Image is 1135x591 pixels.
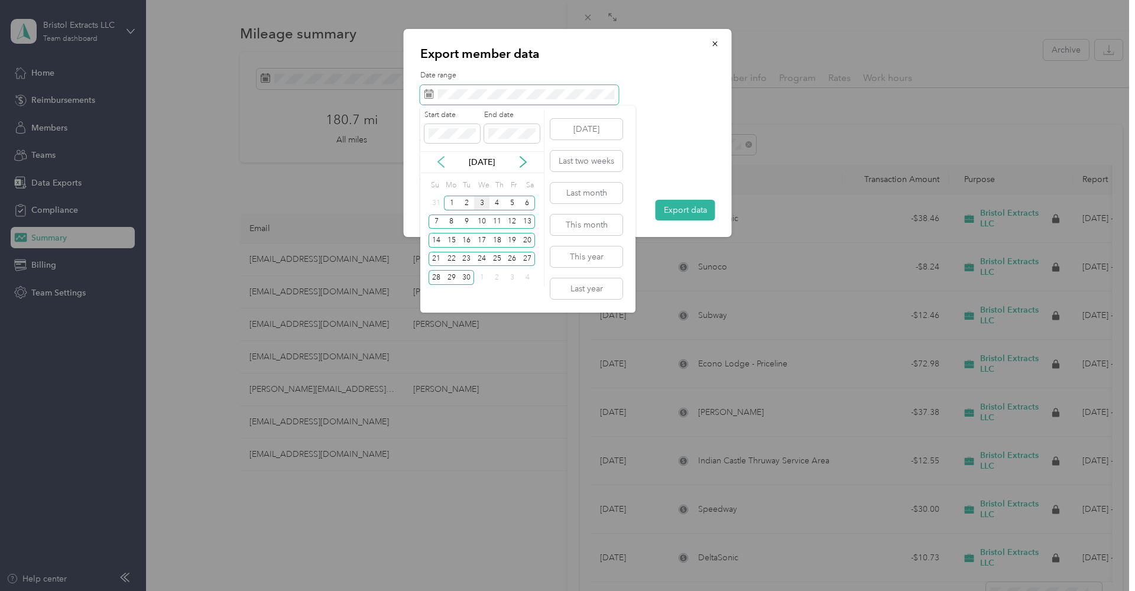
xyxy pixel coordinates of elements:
[656,200,715,220] button: Export data
[444,215,459,229] div: 8
[424,110,480,121] label: Start date
[520,270,535,285] div: 4
[484,110,540,121] label: End date
[459,233,474,248] div: 16
[494,177,505,194] div: Th
[444,196,459,210] div: 1
[505,196,520,210] div: 5
[474,215,489,229] div: 10
[489,215,505,229] div: 11
[444,233,459,248] div: 15
[429,215,444,229] div: 7
[550,183,622,203] button: Last month
[550,151,622,171] button: Last two weeks
[520,233,535,248] div: 20
[520,215,535,229] div: 13
[420,70,715,81] label: Date range
[524,177,535,194] div: Sa
[461,177,472,194] div: Tu
[505,233,520,248] div: 19
[459,270,474,285] div: 30
[429,177,440,194] div: Su
[420,46,715,62] p: Export member data
[489,270,505,285] div: 2
[489,233,505,248] div: 18
[459,215,474,229] div: 9
[476,177,489,194] div: We
[429,270,444,285] div: 28
[444,252,459,267] div: 22
[550,119,622,139] button: [DATE]
[444,270,459,285] div: 29
[1069,525,1135,591] iframe: Everlance-gr Chat Button Frame
[474,252,489,267] div: 24
[489,196,505,210] div: 4
[457,156,507,168] p: [DATE]
[550,246,622,267] button: This year
[505,252,520,267] div: 26
[520,196,535,210] div: 6
[429,233,444,248] div: 14
[459,196,474,210] div: 2
[474,196,489,210] div: 3
[444,177,457,194] div: Mo
[489,252,505,267] div: 25
[459,252,474,267] div: 23
[550,215,622,235] button: This month
[508,177,520,194] div: Fr
[474,233,489,248] div: 17
[550,278,622,299] button: Last year
[429,196,444,210] div: 31
[520,252,535,267] div: 27
[474,270,489,285] div: 1
[429,252,444,267] div: 21
[505,215,520,229] div: 12
[505,270,520,285] div: 3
